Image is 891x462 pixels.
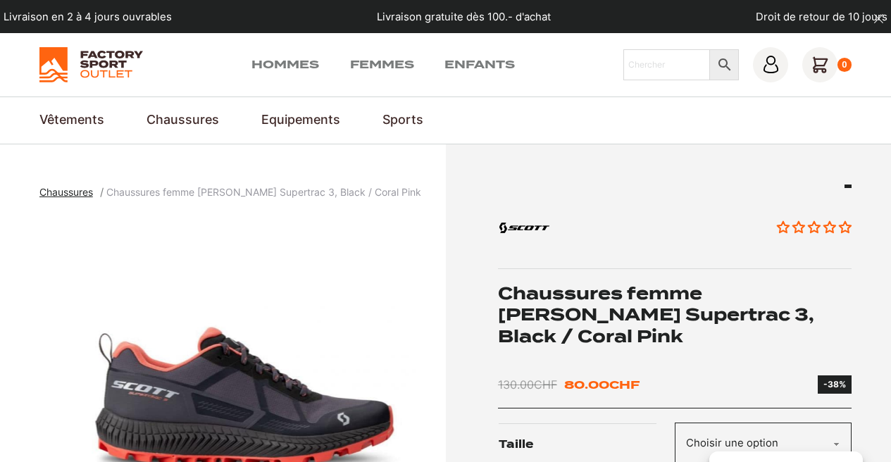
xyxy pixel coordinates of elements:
[823,378,846,391] div: -38%
[261,111,340,130] a: Equipements
[251,56,319,73] a: Hommes
[609,378,640,392] span: CHF
[147,111,219,130] a: Chaussures
[837,58,852,72] div: 0
[534,377,557,392] span: CHF
[106,186,421,198] span: Chaussures femme [PERSON_NAME] Supertrac 3, Black / Coral Pink
[377,9,551,25] p: Livraison gratuite dès 100.- d'achat
[866,7,891,32] button: dismiss
[564,378,640,392] bdi: 80.00
[444,56,515,73] a: Enfants
[39,186,101,198] a: Chaussures
[39,186,93,198] span: Chaussures
[4,9,172,25] p: Livraison en 2 à 4 jours ouvrables
[39,47,143,82] img: Factory Sport Outlet
[623,49,710,80] input: Chercher
[498,377,557,392] bdi: 130.00
[350,56,414,73] a: Femmes
[382,111,423,130] a: Sports
[756,9,887,25] p: Droit de retour de 10 jours
[498,283,852,348] h1: Chaussures femme [PERSON_NAME] Supertrac 3, Black / Coral Pink
[39,185,422,200] nav: breadcrumbs
[39,111,104,130] a: Vêtements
